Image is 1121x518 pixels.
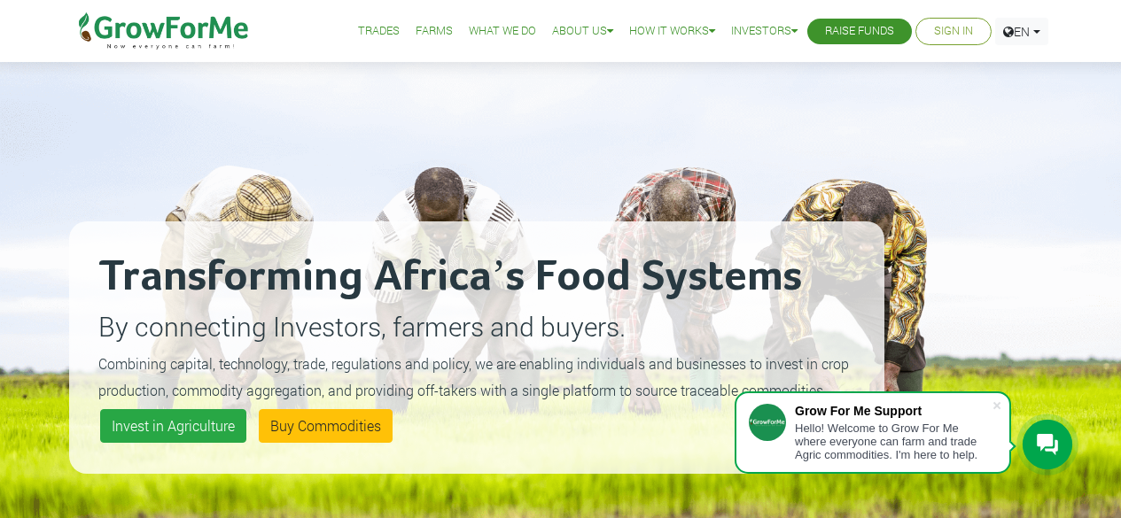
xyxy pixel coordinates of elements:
p: By connecting Investors, farmers and buyers. [98,306,855,346]
div: Grow For Me Support [795,404,992,418]
a: Buy Commodities [259,409,393,443]
a: How it Works [629,22,715,41]
a: Invest in Agriculture [100,409,246,443]
a: Investors [731,22,798,41]
a: Raise Funds [825,22,894,41]
a: Farms [416,22,453,41]
div: Hello! Welcome to Grow For Me where everyone can farm and trade Agric commodities. I'm here to help. [795,421,992,461]
small: Combining capital, technology, trade, regulations and policy, we are enabling individuals and bus... [98,354,849,399]
h2: Transforming Africa’s Food Systems [98,251,855,304]
a: What We Do [469,22,536,41]
a: Sign In [934,22,973,41]
a: EN [995,18,1048,45]
a: About Us [552,22,613,41]
a: Trades [358,22,400,41]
